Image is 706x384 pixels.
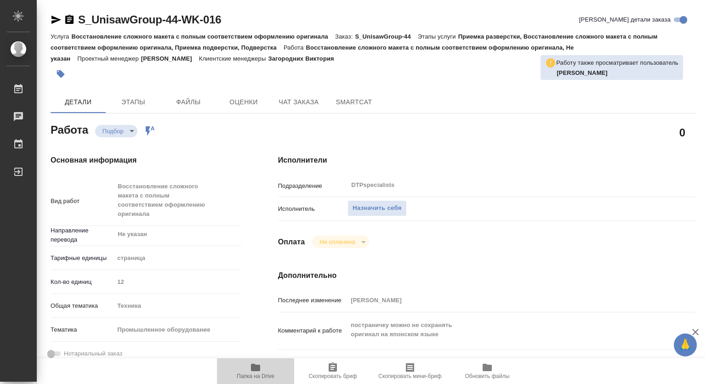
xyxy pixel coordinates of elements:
p: Общая тематика [51,301,114,311]
h4: Основная информация [51,155,241,166]
p: Направление перевода [51,226,114,244]
span: 🙏 [678,335,693,355]
button: Добавить тэг [51,64,71,84]
div: Подбор [95,125,137,137]
button: Скопировать ссылку [64,14,75,25]
p: Вид работ [51,197,114,206]
p: [PERSON_NAME] [141,55,199,62]
span: Скопировать мини-бриф [378,373,441,379]
span: Нотариальный заказ [64,349,122,358]
h2: 0 [679,124,685,140]
p: Тематика [51,325,114,334]
span: Детали [56,96,100,108]
h4: Дополнительно [278,270,696,281]
a: S_UnisawGroup-44-WK-016 [78,13,221,26]
span: Этапы [111,96,155,108]
span: SmartCat [332,96,376,108]
button: Скопировать мини-бриф [371,358,449,384]
span: Папка на Drive [237,373,274,379]
h4: Исполнители [278,155,696,166]
p: Тарифные единицы [51,254,114,263]
p: Последнее изменение [278,296,348,305]
div: Промышленное оборудование [114,322,241,338]
h2: Работа [51,121,88,137]
button: Обновить файлы [449,358,526,384]
div: Подбор [312,236,369,248]
p: Услуга [51,33,71,40]
p: Работа [284,44,306,51]
h4: Оплата [278,237,305,248]
p: Работу также просматривает пользователь [556,58,678,68]
div: Техника [114,298,241,314]
textarea: постраничку можно не сохранять оригинал на японском языке [347,317,661,342]
textarea: /Clients/Unisaw Group/Orders/S_UnisawGroup-44/DTP/S_UnisawGroup-44-WK-016 [347,355,661,370]
button: Скопировать бриф [294,358,371,384]
button: Скопировать ссылку для ЯМессенджера [51,14,62,25]
button: Не оплачена [317,238,358,246]
p: Заказ: [335,33,355,40]
span: Скопировать бриф [308,373,357,379]
input: Пустое поле [114,275,241,288]
span: Чат заказа [277,96,321,108]
span: [PERSON_NAME] детали заказа [579,15,671,24]
p: Исполнитель [278,204,348,214]
button: Папка на Drive [217,358,294,384]
p: Кол-во единиц [51,277,114,287]
p: Проектный менеджер [77,55,141,62]
input: Пустое поле [347,294,661,307]
button: 🙏 [674,333,697,356]
p: Подразделение [278,181,348,191]
button: Назначить себя [347,200,406,216]
p: Загородних Виктория [268,55,341,62]
span: Оценки [222,96,266,108]
div: страница [114,250,241,266]
span: Обновить файлы [465,373,510,379]
p: Восстановление сложного макета с полным соответствием оформлению оригинала, Не указан [51,44,574,62]
p: Клиентские менеджеры [199,55,268,62]
span: Файлы [166,96,211,108]
button: Подбор [100,127,126,135]
p: Ганина Анна [557,68,678,78]
p: Этапы услуги [418,33,458,40]
b: [PERSON_NAME] [557,69,608,76]
p: S_UnisawGroup-44 [355,33,417,40]
p: Восстановление сложного макета с полным соответствием оформлению оригинала [71,33,335,40]
span: Назначить себя [353,203,401,214]
p: Комментарий к работе [278,326,348,335]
